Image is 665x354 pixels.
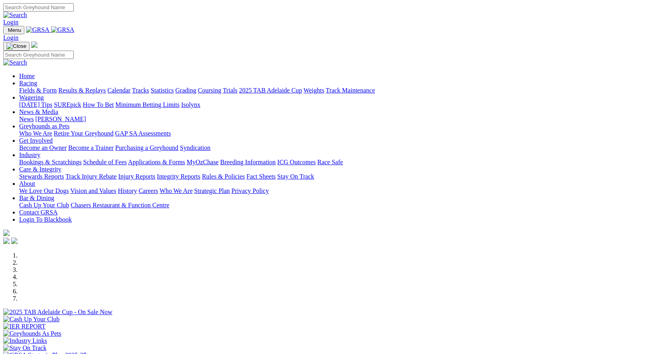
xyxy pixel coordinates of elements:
[3,316,59,323] img: Cash Up Your Club
[3,337,47,344] img: Industry Links
[160,187,193,194] a: Who We Are
[115,130,171,137] a: GAP SA Assessments
[68,144,114,151] a: Become a Trainer
[3,330,61,337] img: Greyhounds As Pets
[71,202,169,208] a: Chasers Restaurant & Function Centre
[19,216,72,223] a: Login To Blackbook
[151,87,174,94] a: Statistics
[247,173,276,180] a: Fact Sheets
[277,159,316,165] a: ICG Outcomes
[326,87,375,94] a: Track Maintenance
[6,43,26,49] img: Close
[19,94,44,101] a: Wagering
[19,101,52,108] a: [DATE] Tips
[19,173,64,180] a: Stewards Reports
[54,130,114,137] a: Retire Your Greyhound
[19,159,81,165] a: Bookings & Scratchings
[19,195,54,201] a: Bar & Dining
[19,187,662,195] div: About
[132,87,149,94] a: Tracks
[19,144,662,151] div: Get Involved
[19,73,35,79] a: Home
[3,34,18,41] a: Login
[19,116,34,122] a: News
[304,87,324,94] a: Weights
[115,144,178,151] a: Purchasing a Greyhound
[3,238,10,244] img: facebook.svg
[70,187,116,194] a: Vision and Values
[3,309,112,316] img: 2025 TAB Adelaide Cup - On Sale Now
[19,202,662,209] div: Bar & Dining
[107,87,130,94] a: Calendar
[118,187,137,194] a: History
[115,101,180,108] a: Minimum Betting Limits
[19,202,69,208] a: Cash Up Your Club
[181,101,200,108] a: Isolynx
[19,130,52,137] a: Who We Are
[51,26,75,33] img: GRSA
[58,87,106,94] a: Results & Replays
[3,42,30,51] button: Toggle navigation
[19,180,35,187] a: About
[3,3,74,12] input: Search
[118,173,155,180] a: Injury Reports
[176,87,196,94] a: Grading
[128,159,185,165] a: Applications & Forms
[187,159,219,165] a: MyOzChase
[83,101,114,108] a: How To Bet
[31,41,37,48] img: logo-grsa-white.png
[3,323,45,330] img: IER REPORT
[3,12,27,19] img: Search
[26,26,49,33] img: GRSA
[317,159,343,165] a: Race Safe
[3,230,10,236] img: logo-grsa-white.png
[19,166,61,173] a: Care & Integrity
[19,144,67,151] a: Become an Owner
[223,87,237,94] a: Trials
[54,101,81,108] a: SUREpick
[19,159,662,166] div: Industry
[19,209,57,216] a: Contact GRSA
[202,173,245,180] a: Rules & Policies
[157,173,200,180] a: Integrity Reports
[19,151,40,158] a: Industry
[19,101,662,108] div: Wagering
[83,159,126,165] a: Schedule of Fees
[19,80,37,87] a: Racing
[19,116,662,123] div: News & Media
[19,187,69,194] a: We Love Our Dogs
[138,187,158,194] a: Careers
[180,144,210,151] a: Syndication
[35,116,86,122] a: [PERSON_NAME]
[65,173,116,180] a: Track Injury Rebate
[19,123,69,130] a: Greyhounds as Pets
[3,59,27,66] img: Search
[231,187,269,194] a: Privacy Policy
[198,87,221,94] a: Coursing
[3,51,74,59] input: Search
[277,173,314,180] a: Stay On Track
[19,87,662,94] div: Racing
[220,159,276,165] a: Breeding Information
[3,344,46,352] img: Stay On Track
[3,19,18,26] a: Login
[19,108,58,115] a: News & Media
[194,187,230,194] a: Strategic Plan
[11,238,18,244] img: twitter.svg
[19,173,662,180] div: Care & Integrity
[19,130,662,137] div: Greyhounds as Pets
[19,137,53,144] a: Get Involved
[239,87,302,94] a: 2025 TAB Adelaide Cup
[19,87,57,94] a: Fields & Form
[3,26,24,34] button: Toggle navigation
[8,27,21,33] span: Menu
